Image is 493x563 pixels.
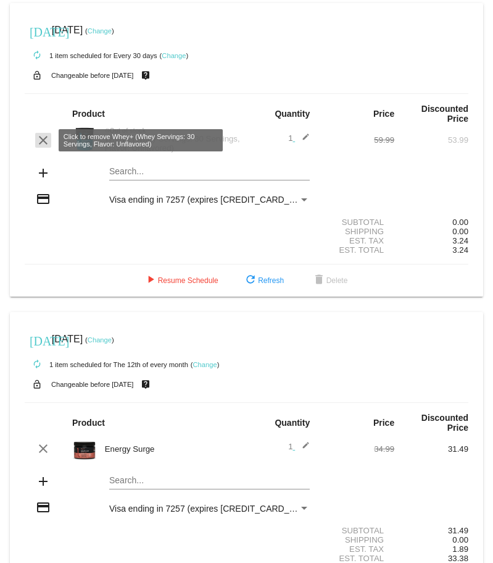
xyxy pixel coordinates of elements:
div: Shipping [320,535,394,544]
mat-icon: credit_card [36,192,51,206]
strong: Quantity [275,109,310,119]
mat-icon: lock_open [30,67,44,83]
div: 31.49 [394,526,468,535]
a: Change [193,361,217,368]
mat-icon: clear [36,441,51,456]
img: Image-1-Carousel-Energy-Surge-Transp.png [72,436,97,460]
div: Est. Total [320,554,394,563]
mat-icon: add [36,474,51,489]
mat-select: Payment Method [109,195,310,205]
a: Change [162,52,186,59]
span: Refresh [243,276,284,285]
small: 1 item scheduled for Every 30 days [25,52,157,59]
input: Search... [109,167,310,177]
div: Out of stock [99,127,247,134]
small: ( ) [191,361,220,368]
span: Visa ending in 7257 (expires [CREDIT_CARD_DATA]) [109,195,316,205]
small: ( ) [85,336,114,344]
span: 33.38 [448,554,468,563]
button: Resume Schedule [133,269,228,292]
mat-icon: play_arrow [143,273,158,288]
div: 0.00 [394,218,468,227]
mat-icon: refresh [243,273,258,288]
img: Image-1-Carousel-Whey-2lb-Unflavored-no-badge-Transp.png [72,127,97,151]
strong: Quantity [275,418,310,428]
mat-icon: lock_open [30,376,44,392]
div: Subtotal [320,218,394,227]
input: Search... [109,476,310,486]
mat-icon: delete [312,273,326,288]
mat-icon: live_help [138,376,153,392]
div: Shipping [320,227,394,236]
small: ( ) [160,52,189,59]
strong: Discounted Price [421,104,468,124]
span: 3.24 [452,236,468,245]
a: Change [88,27,112,35]
small: Changeable before [DATE] [51,381,134,388]
mat-icon: clear [36,133,51,148]
div: 31.49 [394,444,468,454]
div: Est. Tax [320,544,394,554]
span: 0.00 [452,535,468,544]
strong: Price [373,109,394,119]
mat-icon: live_help [138,67,153,83]
strong: Discounted Price [421,413,468,433]
mat-icon: [DATE] [30,23,44,38]
div: Subtotal [320,526,394,535]
span: 3.24 [452,245,468,255]
span: 0.00 [452,227,468,236]
mat-icon: credit_card [36,500,51,515]
mat-select: Payment Method [109,504,310,514]
span: 1.89 [452,544,468,554]
strong: Product [72,418,105,428]
mat-icon: edit [295,441,310,456]
span: 1 [288,442,310,451]
button: Delete [302,269,358,292]
div: Energy Surge [99,444,247,454]
span: Resume Schedule [143,276,218,285]
small: 1 item scheduled for The 12th of every month [25,361,188,368]
div: Est. Total [320,245,394,255]
small: Changeable before [DATE] [51,72,134,79]
small: ( ) [85,27,114,35]
strong: Price [373,418,394,428]
mat-icon: autorenew [30,357,44,372]
strong: Product [72,109,105,119]
div: 53.99 [394,135,468,145]
div: 34.99 [320,444,394,454]
mat-icon: add [36,166,51,180]
button: Refresh [233,269,294,292]
span: 1 [288,133,310,143]
div: Whey+ (Whey Servings: 30 Servings, Flavor: Unflavored) [99,134,247,153]
span: Delete [312,276,348,285]
mat-icon: autorenew [30,48,44,63]
mat-icon: [DATE] [30,332,44,347]
mat-icon: edit [295,133,310,148]
mat-icon: not_interested [105,128,110,133]
span: Visa ending in 7257 (expires [CREDIT_CARD_DATA]) [109,504,316,514]
a: Change [88,336,112,344]
div: Est. Tax [320,236,394,245]
div: 59.99 [320,135,394,145]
